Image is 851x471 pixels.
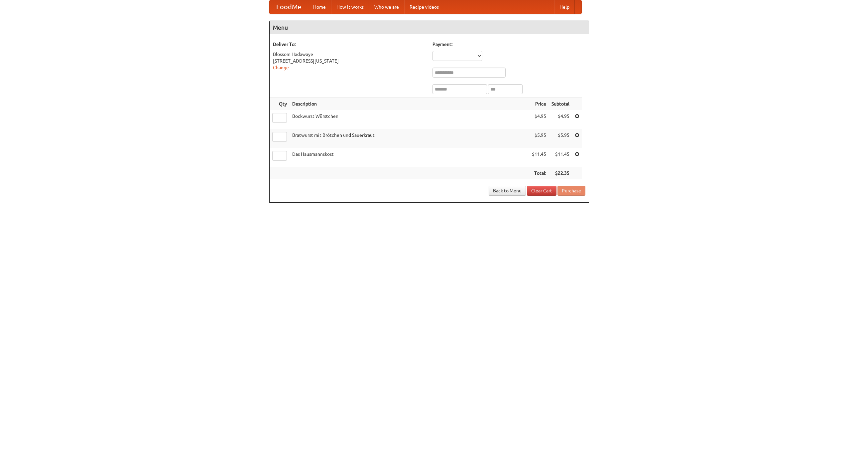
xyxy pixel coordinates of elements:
[369,0,404,14] a: Who we are
[290,148,529,167] td: Das Hausmannskost
[273,65,289,70] a: Change
[549,148,572,167] td: $11.45
[290,110,529,129] td: Bockwurst Würstchen
[270,98,290,110] th: Qty
[554,0,575,14] a: Help
[404,0,444,14] a: Recipe videos
[527,186,556,196] a: Clear Cart
[549,129,572,148] td: $5.95
[557,186,585,196] button: Purchase
[270,21,589,34] h4: Menu
[549,167,572,179] th: $22.35
[273,41,426,48] h5: Deliver To:
[529,129,549,148] td: $5.95
[529,167,549,179] th: Total:
[529,148,549,167] td: $11.45
[489,186,526,196] a: Back to Menu
[290,98,529,110] th: Description
[549,98,572,110] th: Subtotal
[529,110,549,129] td: $4.95
[270,0,308,14] a: FoodMe
[529,98,549,110] th: Price
[331,0,369,14] a: How it works
[549,110,572,129] td: $4.95
[308,0,331,14] a: Home
[273,51,426,58] div: Blossom Hadawaye
[432,41,585,48] h5: Payment:
[290,129,529,148] td: Bratwurst mit Brötchen und Sauerkraut
[273,58,426,64] div: [STREET_ADDRESS][US_STATE]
